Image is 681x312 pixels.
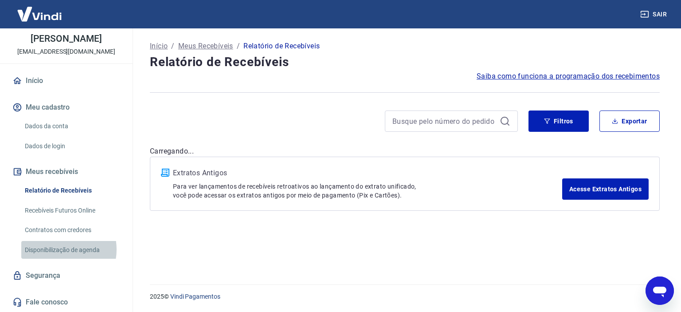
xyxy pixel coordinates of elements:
button: Meu cadastro [11,98,122,117]
p: [EMAIL_ADDRESS][DOMAIN_NAME] [17,47,115,56]
a: Relatório de Recebíveis [21,182,122,200]
a: Saiba como funciona a programação dos recebimentos [477,71,660,82]
a: Recebíveis Futuros Online [21,201,122,220]
a: Segurança [11,266,122,285]
a: Início [11,71,122,91]
button: Filtros [528,111,589,132]
input: Busque pelo número do pedido [392,115,496,128]
img: ícone [161,169,169,177]
a: Dados de login [21,137,122,155]
img: Vindi [11,0,68,28]
p: [PERSON_NAME] [31,34,102,43]
a: Dados da conta [21,117,122,135]
a: Meus Recebíveis [178,41,233,51]
p: 2025 © [150,292,660,301]
p: Relatório de Recebíveis [243,41,320,51]
a: Início [150,41,168,51]
p: Extratos Antigos [173,168,562,178]
button: Sair [638,6,670,23]
p: / [237,41,240,51]
button: Exportar [599,111,660,132]
a: Contratos com credores [21,221,122,239]
h4: Relatório de Recebíveis [150,53,660,71]
a: Vindi Pagamentos [170,293,220,300]
p: Para ver lançamentos de recebíveis retroativos ao lançamento do extrato unificado, você pode aces... [173,182,562,200]
button: Meus recebíveis [11,162,122,182]
a: Disponibilização de agenda [21,241,122,259]
a: Acesse Extratos Antigos [562,178,649,200]
a: Fale conosco [11,292,122,312]
p: Carregando... [150,146,660,157]
p: / [171,41,174,51]
iframe: Botão para abrir a janela de mensagens [646,276,674,305]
